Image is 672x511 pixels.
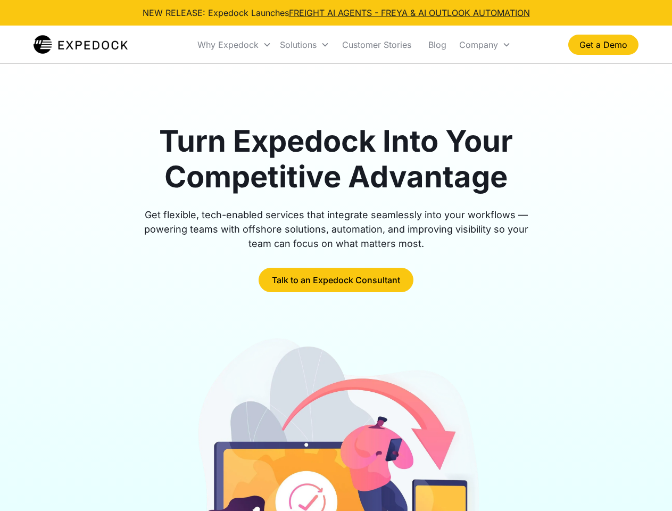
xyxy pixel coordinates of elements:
[132,208,541,251] div: Get flexible, tech-enabled services that integrate seamlessly into your workflows — powering team...
[34,34,128,55] img: Expedock Logo
[132,123,541,195] h1: Turn Expedock Into Your Competitive Advantage
[259,268,413,292] a: Talk to an Expedock Consultant
[276,27,334,63] div: Solutions
[459,39,498,50] div: Company
[455,27,515,63] div: Company
[280,39,317,50] div: Solutions
[197,39,259,50] div: Why Expedock
[619,460,672,511] iframe: Chat Widget
[193,27,276,63] div: Why Expedock
[289,7,530,18] a: FREIGHT AI AGENTS - FREYA & AI OUTLOOK AUTOMATION
[334,27,420,63] a: Customer Stories
[420,27,455,63] a: Blog
[34,34,128,55] a: home
[568,35,638,55] a: Get a Demo
[143,6,530,19] div: NEW RELEASE: Expedock Launches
